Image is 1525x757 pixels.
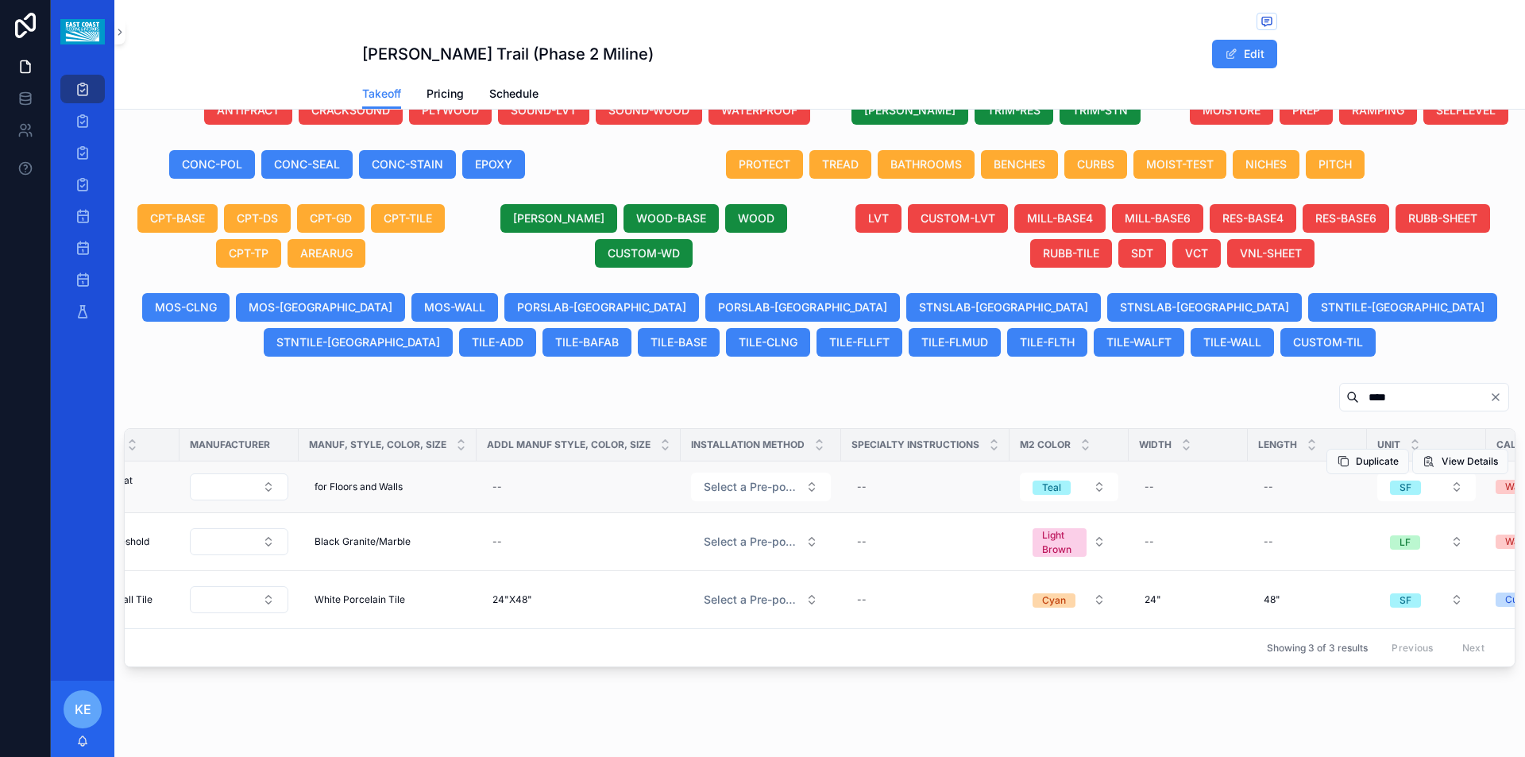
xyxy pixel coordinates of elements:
[216,239,281,268] button: CPT-TP
[987,102,1040,118] span: TRIM-RES
[511,102,577,118] span: SOUND-LVT
[1007,328,1087,357] button: TILE-FLTH
[204,96,292,125] button: ANTIFRACT
[1027,210,1093,226] span: MILL-BASE4
[492,481,502,493] div: --
[249,299,392,315] span: MOS-[GEOGRAPHIC_DATA]
[422,102,479,118] span: PLYWOOD
[829,334,890,350] span: TILE-FLLFT
[492,593,532,606] span: 24"X48"
[1030,239,1112,268] button: RUBB-TILE
[1376,472,1477,502] a: Select Button
[1020,473,1118,501] button: Select Button
[189,473,289,501] a: Select Button
[1442,455,1498,468] span: View Details
[308,587,467,612] a: White Porcelain Tile
[1376,527,1477,557] a: Select Button
[427,79,464,111] a: Pricing
[498,96,589,125] button: SOUND-LVT
[542,328,631,357] button: TILE-BAFAB
[155,299,217,315] span: MOS-CLNG
[822,156,859,172] span: TREAD
[489,79,539,111] a: Schedule
[691,473,831,501] button: Select Button
[1064,150,1127,179] button: CURBS
[1138,587,1238,612] a: 24"
[1014,204,1106,233] button: MILL-BASE4
[150,210,205,226] span: CPT-BASE
[817,328,902,357] button: TILE-FLLFT
[1138,474,1238,500] a: --
[311,102,390,118] span: CRACKSOUND
[1146,156,1214,172] span: MOIST-TEST
[1292,102,1320,118] span: PREP
[1145,593,1161,606] span: 24"
[1072,102,1128,118] span: TRIM-STN
[1396,204,1490,233] button: RUBB-SHEET
[1138,529,1238,554] a: --
[1145,481,1154,493] div: --
[1267,642,1368,655] span: Showing 3 of 3 results
[981,150,1058,179] button: BENCHES
[411,293,498,322] button: MOS-WALL
[224,204,291,233] button: CPT-DS
[142,293,230,322] button: MOS-CLNG
[1139,438,1172,451] span: Width
[472,334,523,350] span: TILE-ADD
[704,534,799,550] span: Select a Pre-populated Installation Method
[1264,593,1280,606] span: 48"
[1400,593,1411,608] div: SF
[384,210,432,226] span: CPT-TILE
[651,334,707,350] span: TILE-BASE
[739,156,790,172] span: PROTECT
[299,96,403,125] button: CRACKSOUND
[1020,438,1071,451] span: M2 Color
[1107,293,1302,322] button: STNSLAB-[GEOGRAPHIC_DATA]
[189,585,289,614] a: Select Button
[51,64,114,346] div: scrollable content
[1020,520,1118,563] button: Select Button
[608,245,680,261] span: CUSTOM-WD
[596,96,702,125] button: SOUND-WOOD
[624,204,719,233] button: WOOD-BASE
[908,204,1008,233] button: CUSTOM-LVT
[857,593,867,606] div: --
[137,204,218,233] button: CPT-BASE
[1222,210,1284,226] span: RES-BASE4
[1400,535,1411,550] div: LF
[1190,96,1273,125] button: MOISTURE
[513,210,604,226] span: [PERSON_NAME]
[1203,102,1261,118] span: MOISTURE
[362,43,654,65] h1: [PERSON_NAME] Trail (Phase 2 Miline)
[1377,527,1476,556] button: Select Button
[424,299,485,315] span: MOS-WALL
[718,299,887,315] span: PORSLAB-[GEOGRAPHIC_DATA]
[1210,204,1296,233] button: RES-BASE4
[739,334,797,350] span: TILE-CLNG
[855,204,901,233] button: LVT
[738,210,774,226] span: WOOD
[1318,156,1352,172] span: PITCH
[300,245,353,261] span: AREARUG
[1326,449,1409,474] button: Duplicate
[288,239,365,268] button: AREARUG
[691,438,805,451] span: Installation Method
[372,156,443,172] span: CONC-STAIN
[638,328,720,357] button: TILE-BASE
[857,535,867,548] div: --
[878,150,975,179] button: BATHROOMS
[1400,481,1411,495] div: SF
[1185,245,1208,261] span: VCT
[1258,438,1297,451] span: Length
[182,156,242,172] span: CONC-POL
[1145,535,1154,548] div: --
[1233,150,1299,179] button: NICHES
[1315,210,1376,226] span: RES-BASE6
[371,204,445,233] button: CPT-TILE
[1094,328,1184,357] button: TILE-WALFT
[726,328,810,357] button: TILE-CLNG
[189,527,289,556] a: Select Button
[1106,334,1172,350] span: TILE-WALFT
[308,529,467,554] a: Black Granite/Marble
[704,592,799,608] span: Select a Pre-populated Installation Method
